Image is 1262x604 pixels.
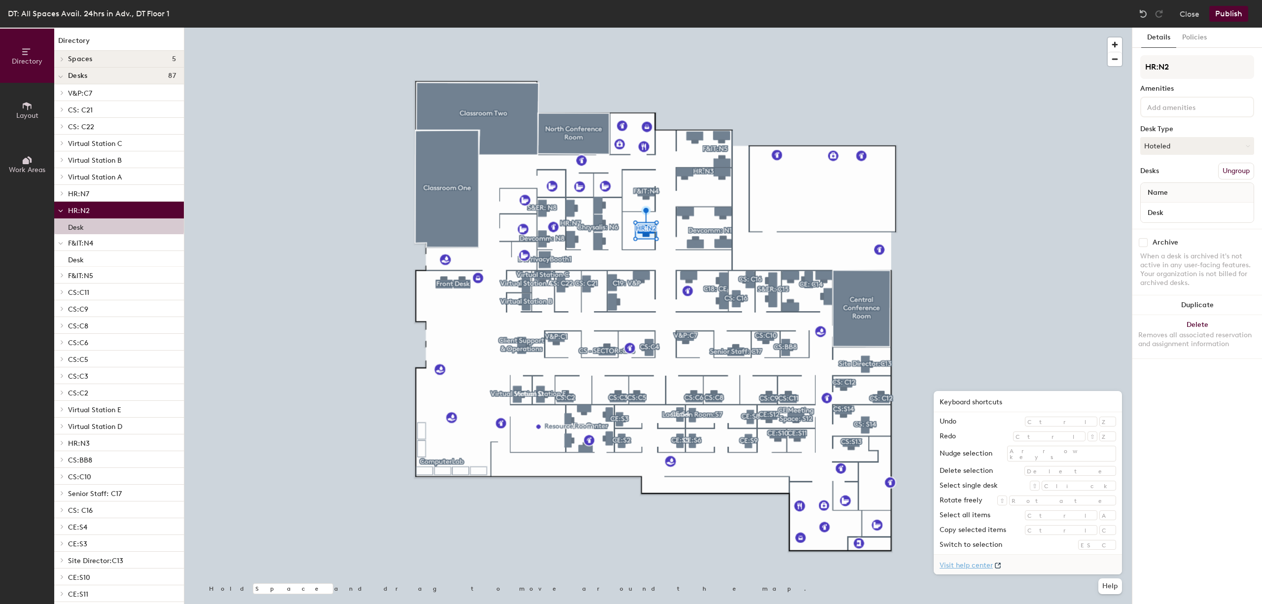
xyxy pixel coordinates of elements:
[1140,167,1159,175] div: Desks
[68,590,88,599] span: CE:S11
[68,272,93,280] span: F&IT:N5
[68,456,92,464] span: CS:BB8
[1099,417,1116,426] div: Z
[1025,525,1097,535] div: Ctrl
[68,173,122,181] span: Virtual Station A
[68,573,90,582] span: CE:S10
[68,156,122,165] span: Virtual Station B
[1145,101,1234,112] input: Add amenities
[68,288,89,297] span: CS:C11
[940,510,990,521] div: Select all items
[68,106,93,114] span: CS: C21
[68,372,88,381] span: CS:C3
[1176,28,1213,48] button: Policies
[54,36,184,51] h1: Directory
[68,406,121,414] span: Virtual Station E
[1132,315,1262,358] button: DeleteRemoves all associated reservation and assignment information
[68,72,87,80] span: Desks
[940,539,1002,550] div: Switch to selection
[68,557,123,565] span: Site Director:C13
[68,389,88,397] span: CS:C2
[1099,525,1116,535] div: C
[940,480,998,491] div: Select single desk
[68,253,84,264] p: Desk
[940,465,993,476] div: Delete selection
[940,397,1002,408] h2: Keyboard shortcuts
[1138,9,1148,19] img: Undo
[68,220,84,232] p: Desk
[68,339,88,347] span: CS:C6
[997,496,1007,505] div: ⇧
[68,140,122,148] span: Virtual Station C
[68,239,93,248] span: F&IT:N4
[1099,510,1116,520] div: A
[68,89,92,98] span: V&P:C7
[1140,252,1254,287] div: When a desk is archived it's not active in any user-facing features. Your organization is not bil...
[68,207,90,215] span: HR:N2
[172,55,176,63] span: 5
[1025,417,1097,426] div: Ctrl
[1042,481,1116,491] div: Click
[68,123,94,131] span: CS: C22
[1009,496,1116,505] div: Rotate
[68,322,88,330] span: CS:C8
[1154,9,1164,19] img: Redo
[68,355,88,364] span: CS:C5
[940,416,956,427] div: Undo
[68,540,87,548] span: CE:S3
[1099,431,1116,441] div: Z
[68,439,90,448] span: HR:N3
[68,190,89,198] span: HR:N7
[68,423,122,431] span: Virtual Station D
[12,57,42,66] span: Directory
[8,7,170,20] div: DT: All Spaces Avail. 24hrs in Adv., DT Floor 1
[1140,85,1254,93] div: Amenities
[1218,163,1254,179] button: Ungroup
[1078,540,1116,550] div: ESC
[1138,331,1256,349] div: Removes all associated reservation and assignment information
[68,55,93,63] span: Spaces
[1132,295,1262,315] button: Duplicate
[1098,578,1122,594] button: Help
[68,506,93,515] span: CS: C16
[1143,184,1173,202] span: Name
[940,431,956,442] div: Redo
[1153,239,1178,247] div: Archive
[940,448,992,459] div: Nudge selection
[1025,510,1097,520] div: Ctrl
[1143,206,1252,219] input: Unnamed desk
[68,523,87,532] span: CE:S4
[1007,446,1116,462] div: Arrow keys
[9,166,45,174] span: Work Areas
[68,490,122,498] span: Senior Staff: C17
[1013,431,1086,441] div: Ctrl
[1141,28,1176,48] button: Details
[1209,6,1248,22] button: Publish
[1030,481,1040,491] div: ⇧
[168,72,176,80] span: 87
[1087,431,1097,441] div: ⇧
[16,111,38,120] span: Layout
[1140,125,1254,133] div: Desk Type
[1180,6,1199,22] button: Close
[68,473,91,481] span: CS:C10
[940,525,1006,535] div: Copy selected items
[1024,466,1116,476] div: Delete
[934,555,1122,574] a: Visit help center
[940,495,982,506] div: Rotate freely
[1140,137,1254,155] button: Hoteled
[68,305,88,314] span: CS:C9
